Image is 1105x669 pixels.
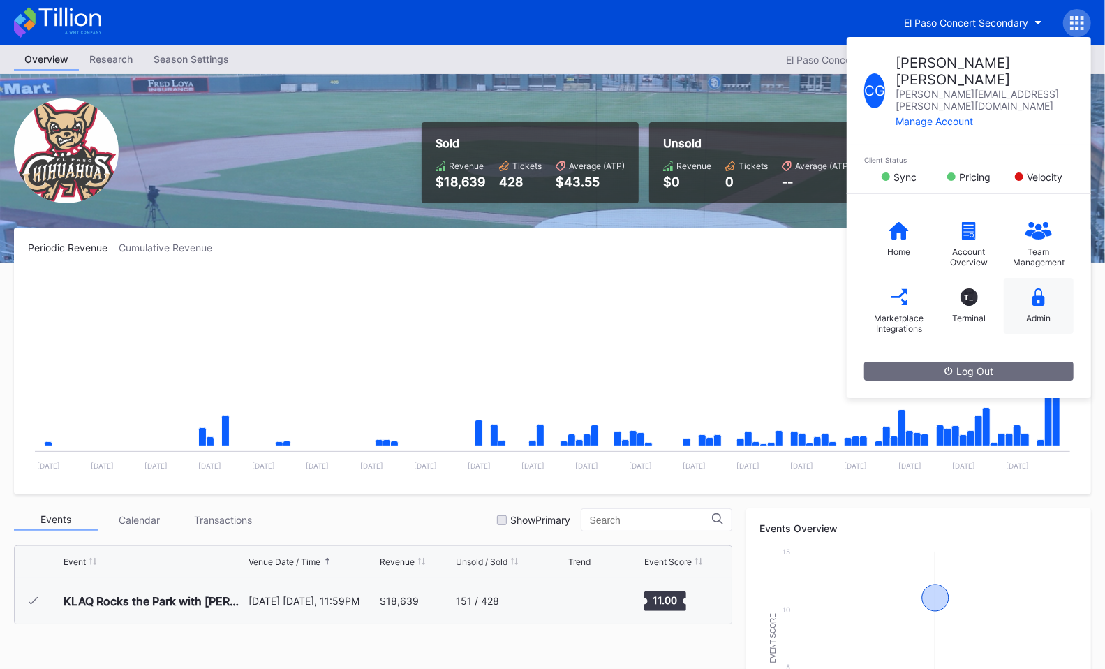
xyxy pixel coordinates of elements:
div: Periodic Revenue [28,242,119,253]
div: Trend [568,557,591,567]
div: Pricing [959,171,991,183]
text: [DATE] [414,462,437,470]
div: Admin [1027,313,1051,323]
text: [DATE] [791,462,814,470]
a: Overview [14,49,79,71]
text: [DATE] [468,462,491,470]
div: Unsold / Sold [456,557,507,567]
text: [DATE] [629,462,652,470]
div: C G [864,73,885,108]
div: Terminal [952,313,986,323]
text: [DATE] [360,462,383,470]
div: Team Management [1011,247,1067,267]
div: 0 [725,175,768,189]
div: Show Primary [510,514,570,526]
text: [DATE] [198,462,221,470]
div: Revenue [676,161,711,171]
div: Tickets [739,161,768,171]
div: 428 [499,175,542,189]
input: Search [590,515,712,526]
div: Tickets [512,161,542,171]
text: [DATE] [952,462,975,470]
div: [DATE] [DATE], 11:59PM [249,595,376,607]
text: [DATE] [736,462,759,470]
div: $0 [663,175,711,189]
text: [DATE] [306,462,329,470]
text: 15 [783,547,790,556]
div: Average (ATP) [569,161,625,171]
text: Event Score [769,613,777,663]
div: Log Out [944,365,993,377]
div: Venue Date / Time [249,557,320,567]
div: Transactions [181,509,265,531]
button: Log Out [864,362,1074,381]
div: Cumulative Revenue [119,242,223,253]
div: Unsold [663,136,851,150]
text: [DATE] [144,462,168,470]
div: El Paso Concert Secondary 2025 [786,54,937,66]
div: Client Status [864,156,1074,164]
text: [DATE] [898,462,921,470]
text: [DATE] [37,462,60,470]
div: Manage Account [896,115,1074,127]
div: Sold [436,136,625,150]
div: KLAQ Rocks the Park with [PERSON_NAME] [64,594,245,608]
div: Event Score [644,557,692,567]
text: [DATE] [1006,462,1029,470]
text: [DATE] [91,462,114,470]
div: Calendar [98,509,181,531]
div: Events [14,509,98,531]
div: Season Settings [143,49,239,69]
button: El Paso Concert Secondary [893,10,1053,36]
div: 151 / 428 [456,595,499,607]
div: Account Overview [941,247,997,267]
text: 10 [783,605,790,614]
img: El_Paso_Chihuahuas.svg [14,98,119,203]
div: Sync [893,171,917,183]
div: Event [64,557,86,567]
div: Average (ATP) [795,161,851,171]
text: [DATE] [252,462,275,470]
div: Research [79,49,143,69]
text: [DATE] [683,462,706,470]
text: [DATE] [845,462,868,470]
div: Home [888,247,911,257]
div: Revenue [380,557,415,567]
div: $18,639 [436,175,485,189]
div: T_ [961,288,978,306]
div: Velocity [1027,171,1062,183]
button: El Paso Concert Secondary 2025 [779,50,958,69]
div: Revenue [449,161,484,171]
text: [DATE] [521,462,544,470]
div: [PERSON_NAME][EMAIL_ADDRESS][PERSON_NAME][DOMAIN_NAME] [896,88,1074,112]
div: Marketplace Integrations [871,313,927,334]
div: [PERSON_NAME] [PERSON_NAME] [896,54,1074,88]
div: $43.55 [556,175,625,189]
svg: Chart title [28,271,1077,480]
a: Research [79,49,143,71]
div: El Paso Concert Secondary [904,17,1028,29]
div: Events Overview [760,522,1077,534]
svg: Chart title [568,584,610,619]
a: Season Settings [143,49,239,71]
text: [DATE] [575,462,598,470]
text: 11.00 [653,594,678,605]
div: $18,639 [380,595,419,607]
div: -- [782,175,851,189]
